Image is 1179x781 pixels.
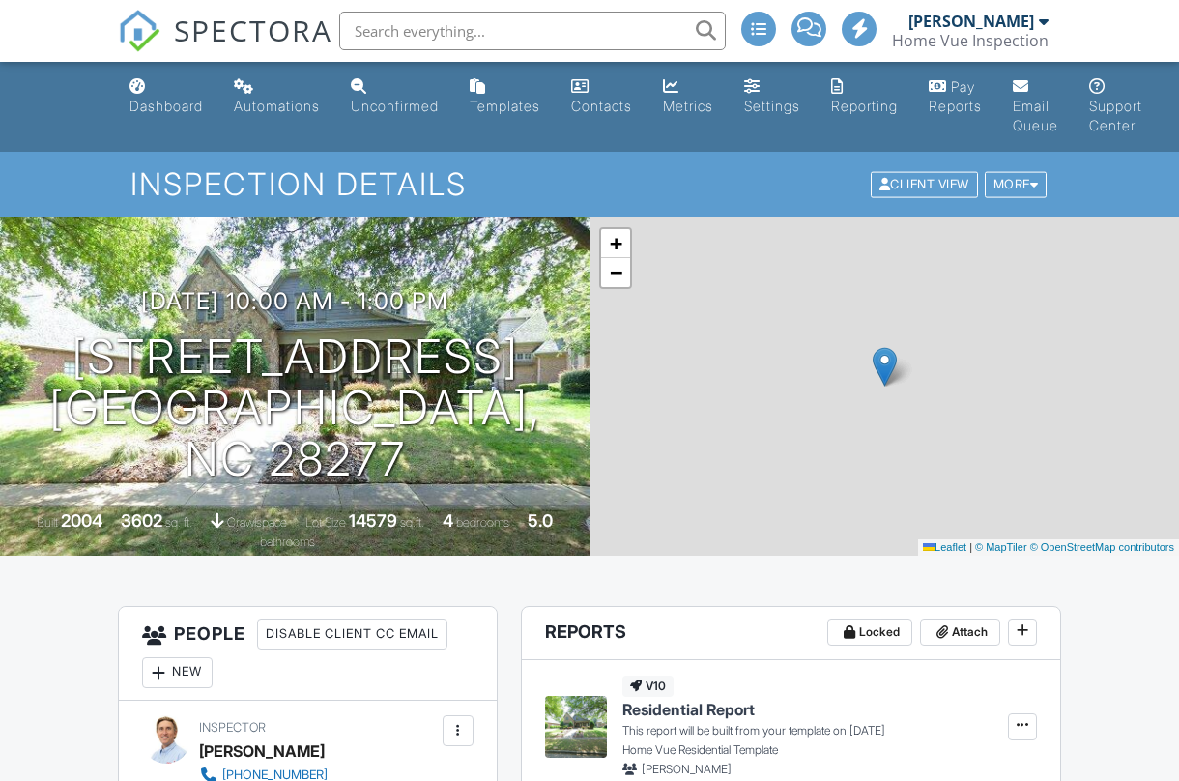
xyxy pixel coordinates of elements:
a: Email Queue [1005,70,1066,144]
span: − [610,260,622,284]
a: Metrics [655,70,721,125]
div: More [985,172,1048,198]
div: Disable Client CC Email [257,619,447,650]
div: Templates [470,98,540,114]
div: Support Center [1089,98,1142,133]
span: crawlspace [227,515,287,530]
span: bedrooms [456,515,509,530]
a: Templates [462,70,548,125]
a: Pay Reports [921,70,990,125]
div: [PERSON_NAME] [199,737,325,766]
img: Marker [873,347,897,387]
div: Home Vue Inspection [892,31,1049,50]
span: Built [37,515,58,530]
div: Dashboard [129,98,203,114]
span: | [969,541,972,553]
h1: Inspection Details [130,167,1049,201]
span: Lot Size [305,515,346,530]
div: Unconfirmed [351,98,439,114]
div: Client View [871,172,978,198]
a: Reporting [823,70,906,125]
a: Contacts [563,70,640,125]
div: Email Queue [1013,98,1058,133]
div: Settings [744,98,800,114]
div: New [142,657,213,688]
a: Zoom in [601,229,630,258]
h3: [DATE] 10:00 am - 1:00 pm [141,288,448,314]
div: 2004 [61,510,102,531]
span: Inspector [199,720,266,735]
a: © OpenStreetMap contributors [1030,541,1174,553]
a: Dashboard [122,70,211,125]
div: 5.0 [528,510,553,531]
a: Support Center [1081,70,1150,144]
div: 3602 [121,510,162,531]
div: 14579 [349,510,397,531]
span: sq.ft. [400,515,424,530]
div: Automations [234,98,320,114]
a: © MapTiler [975,541,1027,553]
div: [PERSON_NAME] [908,12,1034,31]
img: The Best Home Inspection Software - Spectora [118,10,160,52]
div: Pay Reports [929,78,982,114]
a: Settings [736,70,808,125]
span: sq. ft. [165,515,192,530]
h3: People [119,607,497,701]
a: SPECTORA [118,26,332,67]
input: Search everything... [339,12,726,50]
a: Zoom out [601,258,630,287]
span: + [610,231,622,255]
div: Reporting [831,98,898,114]
a: Automations (Advanced) [226,70,328,125]
a: Leaflet [923,541,966,553]
div: Contacts [571,98,632,114]
a: Client View [869,176,983,190]
h1: [STREET_ADDRESS] [GEOGRAPHIC_DATA], NC 28277 [31,332,559,484]
a: Unconfirmed [343,70,446,125]
div: Metrics [663,98,713,114]
span: SPECTORA [174,10,332,50]
span: bathrooms [260,535,315,549]
div: 4 [443,510,453,531]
